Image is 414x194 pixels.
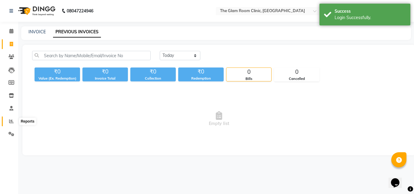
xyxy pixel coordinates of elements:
div: Invoice Total [82,76,128,81]
b: 08047224946 [67,2,93,19]
div: 0 [226,68,271,76]
a: INVOICE [28,29,46,35]
div: Login Successfully. [335,15,406,21]
a: PREVIOUS INVOICES [53,27,101,38]
div: Value (Ex. Redemption) [35,76,80,81]
div: Redemption [178,76,224,81]
div: ₹0 [178,67,224,76]
div: Cancelled [274,76,319,81]
div: Collection [130,76,176,81]
iframe: chat widget [389,170,408,188]
div: 0 [274,68,319,76]
img: logo [15,2,57,19]
input: Search by Name/Mobile/Email/Invoice No [32,51,151,60]
span: Empty list [32,89,406,149]
div: ₹0 [130,67,176,76]
div: Bills [226,76,271,81]
div: ₹0 [35,67,80,76]
div: Success [335,8,406,15]
div: ₹0 [82,67,128,76]
div: Reports [19,118,36,125]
